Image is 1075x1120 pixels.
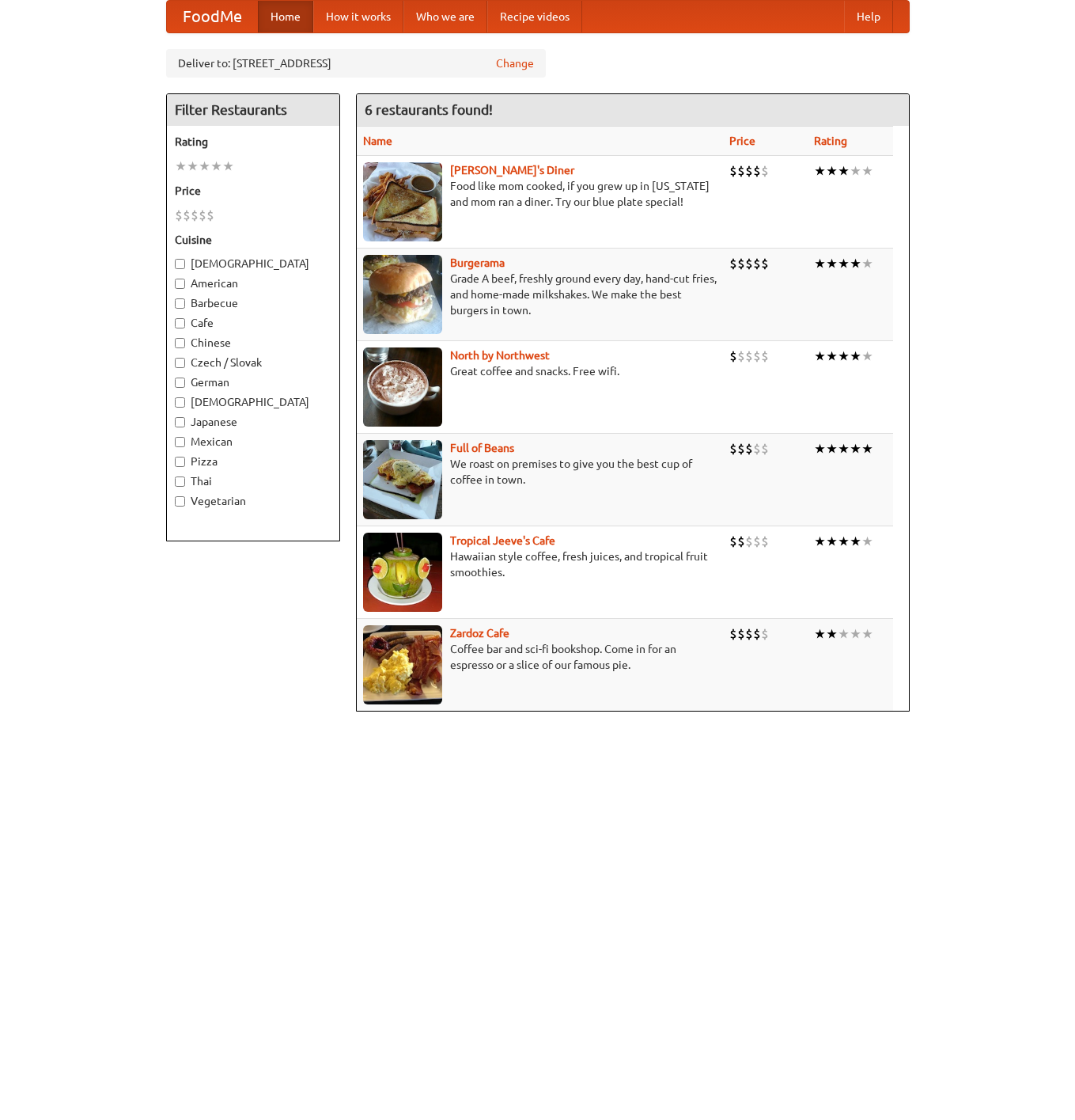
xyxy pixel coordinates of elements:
[450,349,550,362] a: North by Northwest
[729,533,737,550] li: $
[729,625,737,643] li: $
[761,533,769,550] li: $
[729,162,737,180] li: $
[729,135,755,147] a: Price
[861,162,873,180] li: ★
[844,1,893,32] a: Help
[737,255,745,272] li: $
[450,442,514,454] a: Full of Beans
[826,440,838,457] li: ★
[838,255,850,272] li: ★
[363,178,717,210] p: Food like mom cooked, if you grew up in [US_STATE] and mom ran a diner. Try our blue plate special!
[175,496,185,507] input: Vegetarian
[753,347,761,365] li: $
[191,207,199,224] li: $
[175,318,185,328] input: Cafe
[175,134,331,150] h5: Rating
[814,135,847,147] a: Rating
[175,374,331,390] label: German
[761,255,769,272] li: $
[175,232,331,248] h5: Cuisine
[745,625,753,643] li: $
[363,625,442,704] img: zardoz.jpg
[761,347,769,365] li: $
[814,440,826,457] li: ★
[365,102,493,117] ng-pluralize: 6 restaurants found!
[175,158,187,175] li: ★
[745,347,753,365] li: $
[175,417,185,427] input: Japanese
[745,440,753,457] li: $
[761,625,769,643] li: $
[175,275,331,291] label: American
[175,476,185,487] input: Thai
[363,363,717,379] p: Great coffee and snacks. Free wifi.
[363,135,392,147] a: Name
[175,454,331,469] label: Pizza
[175,335,331,351] label: Chinese
[496,55,534,71] a: Change
[175,355,331,370] label: Czech / Slovak
[175,394,331,410] label: [DEMOGRAPHIC_DATA]
[450,534,555,547] b: Tropical Jeeve's Cafe
[210,158,222,175] li: ★
[814,162,826,180] li: ★
[814,625,826,643] li: ★
[826,255,838,272] li: ★
[814,347,826,365] li: ★
[175,298,185,309] input: Barbecue
[175,437,185,447] input: Mexican
[199,207,206,224] li: $
[737,162,745,180] li: $
[826,162,838,180] li: ★
[363,440,442,519] img: beans.jpg
[187,158,199,175] li: ★
[175,434,331,450] label: Mexican
[761,162,769,180] li: $
[745,533,753,550] li: $
[729,255,737,272] li: $
[167,94,339,126] h4: Filter Restaurants
[737,625,745,643] li: $
[313,1,403,32] a: How it works
[838,533,850,550] li: ★
[861,255,873,272] li: ★
[753,533,761,550] li: $
[167,1,258,32] a: FoodMe
[363,271,717,318] p: Grade A beef, freshly ground every day, hand-cut fries, and home-made milkshakes. We make the bes...
[166,49,546,78] div: Deliver to: [STREET_ADDRESS]
[450,256,505,269] a: Burgerama
[487,1,582,32] a: Recipe videos
[175,295,331,311] label: Barbecue
[363,456,717,488] p: We roast on premises to give you the best cup of coffee in town.
[753,625,761,643] li: $
[175,358,185,368] input: Czech / Slovak
[363,641,717,673] p: Coffee bar and sci-fi bookshop. Come in for an espresso or a slice of our famous pie.
[850,255,861,272] li: ★
[838,162,850,180] li: ★
[363,255,442,334] img: burgerama.jpg
[258,1,313,32] a: Home
[850,533,861,550] li: ★
[175,259,185,269] input: [DEMOGRAPHIC_DATA]
[175,183,331,199] h5: Price
[450,627,509,640] a: Zardoz Cafe
[861,347,873,365] li: ★
[450,164,574,177] a: [PERSON_NAME]'s Diner
[363,162,442,241] img: sallys.jpg
[363,533,442,612] img: jeeves.jpg
[206,207,214,224] li: $
[826,625,838,643] li: ★
[363,549,717,580] p: Hawaiian style coffee, fresh juices, and tropical fruit smoothies.
[175,378,185,388] input: German
[745,255,753,272] li: $
[826,533,838,550] li: ★
[850,347,861,365] li: ★
[175,256,331,271] label: [DEMOGRAPHIC_DATA]
[826,347,838,365] li: ★
[753,255,761,272] li: $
